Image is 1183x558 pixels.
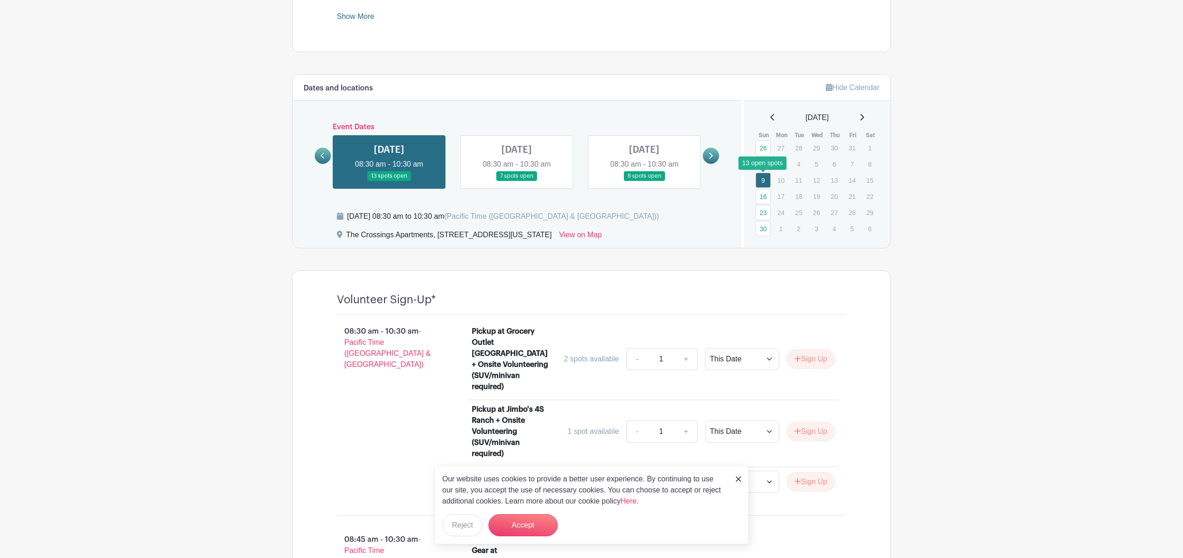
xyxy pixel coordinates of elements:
[791,189,806,204] p: 18
[809,222,824,236] p: 3
[322,322,457,374] p: 08:30 am - 10:30 am
[756,173,771,188] a: 9
[791,205,806,220] p: 25
[675,348,698,370] a: +
[756,140,771,156] a: 26
[844,131,862,140] th: Fri
[472,404,552,459] div: Pickup at Jimbo's 4S Ranch + Onsite Volunteering (SUV/minivan required)
[626,420,647,443] a: -
[787,422,835,441] button: Sign Up
[809,173,824,187] p: 12
[827,157,842,171] p: 6
[827,141,842,155] p: 30
[862,222,878,236] p: 6
[862,173,878,187] p: 15
[488,514,558,536] button: Accept
[862,189,878,204] p: 22
[862,141,878,155] p: 1
[756,205,771,220] a: 23
[736,476,741,482] img: close_button-5f87c8562297e5c2d7936805f587ecaba9071eb48480494691a3f1689db116b3.svg
[862,157,878,171] p: 8
[442,514,482,536] button: Reject
[621,497,637,505] a: Here
[809,141,824,155] p: 29
[567,426,619,437] div: 1 spot available
[826,84,879,91] a: Hide Calendar
[791,141,806,155] p: 28
[862,131,880,140] th: Sat
[826,131,844,140] th: Thu
[344,327,431,368] span: - Pacific Time ([GEOGRAPHIC_DATA] & [GEOGRAPHIC_DATA])
[442,474,726,507] p: Our website uses cookies to provide a better user experience. By continuing to use our site, you ...
[844,189,860,204] p: 21
[756,189,771,204] a: 16
[773,222,788,236] p: 1
[773,173,788,187] p: 10
[331,123,703,132] h6: Event Dates
[337,12,374,24] a: Show More
[827,205,842,220] p: 27
[844,141,860,155] p: 31
[862,205,878,220] p: 29
[755,131,773,140] th: Sun
[827,222,842,236] p: 4
[756,221,771,236] a: 30
[773,131,791,140] th: Mon
[626,348,647,370] a: -
[675,420,698,443] a: +
[738,156,787,170] div: 13 open spots
[791,222,806,236] p: 2
[346,229,552,244] div: The Crossings Apartments, [STREET_ADDRESS][US_STATE]
[827,173,842,187] p: 13
[791,173,806,187] p: 11
[809,205,824,220] p: 26
[444,212,659,220] span: (Pacific Time ([GEOGRAPHIC_DATA] & [GEOGRAPHIC_DATA]))
[844,157,860,171] p: 7
[791,157,806,171] p: 4
[809,157,824,171] p: 5
[472,326,552,392] div: Pickup at Grocery Outlet [GEOGRAPHIC_DATA] + Onsite Volunteering (SUV/minivan required)
[844,205,860,220] p: 28
[844,222,860,236] p: 5
[564,354,619,365] div: 2 spots available
[805,112,829,123] span: [DATE]
[808,131,826,140] th: Wed
[347,211,659,222] div: [DATE] 08:30 am to 10:30 am
[791,131,809,140] th: Tue
[787,472,835,492] button: Sign Up
[304,84,373,93] h6: Dates and locations
[827,189,842,204] p: 20
[809,189,824,204] p: 19
[787,349,835,369] button: Sign Up
[559,229,602,244] a: View on Map
[773,205,788,220] p: 24
[773,189,788,204] p: 17
[337,293,436,306] h4: Volunteer Sign-Up*
[773,141,788,155] p: 27
[844,173,860,187] p: 14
